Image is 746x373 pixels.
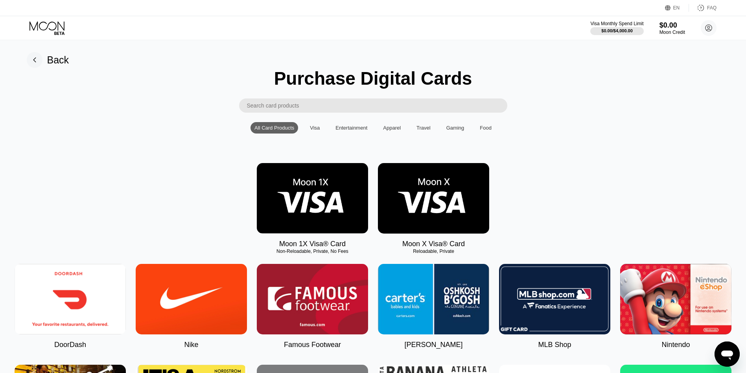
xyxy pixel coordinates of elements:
[476,122,495,134] div: Food
[673,5,680,11] div: EN
[480,125,492,131] div: Food
[184,341,198,349] div: Nike
[404,341,462,349] div: [PERSON_NAME]
[47,54,69,66] div: Back
[446,125,464,131] div: Gaming
[665,4,689,12] div: EN
[310,125,320,131] div: Visa
[279,240,346,248] div: Moon 1X Visa® Card
[659,21,685,35] div: $0.00Moon Credit
[715,341,740,367] iframe: Button to launch messaging window
[378,249,489,254] div: Reloadable, Private
[247,98,507,113] input: Search card products
[659,30,685,35] div: Moon Credit
[590,21,643,35] div: Visa Monthly Spend Limit$0.00/$4,000.00
[335,125,367,131] div: Entertainment
[383,125,401,131] div: Apparel
[284,341,341,349] div: Famous Footwear
[274,68,472,89] div: Purchase Digital Cards
[601,28,633,33] div: $0.00 / $4,000.00
[707,5,717,11] div: FAQ
[251,122,298,134] div: All Card Products
[413,122,435,134] div: Travel
[416,125,431,131] div: Travel
[661,341,690,349] div: Nintendo
[332,122,371,134] div: Entertainment
[254,125,294,131] div: All Card Products
[689,4,717,12] div: FAQ
[27,52,69,68] div: Back
[257,249,368,254] div: Non-Reloadable, Private, No Fees
[306,122,324,134] div: Visa
[538,341,571,349] div: MLB Shop
[590,21,643,26] div: Visa Monthly Spend Limit
[442,122,468,134] div: Gaming
[402,240,465,248] div: Moon X Visa® Card
[54,341,86,349] div: DoorDash
[659,21,685,30] div: $0.00
[379,122,405,134] div: Apparel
